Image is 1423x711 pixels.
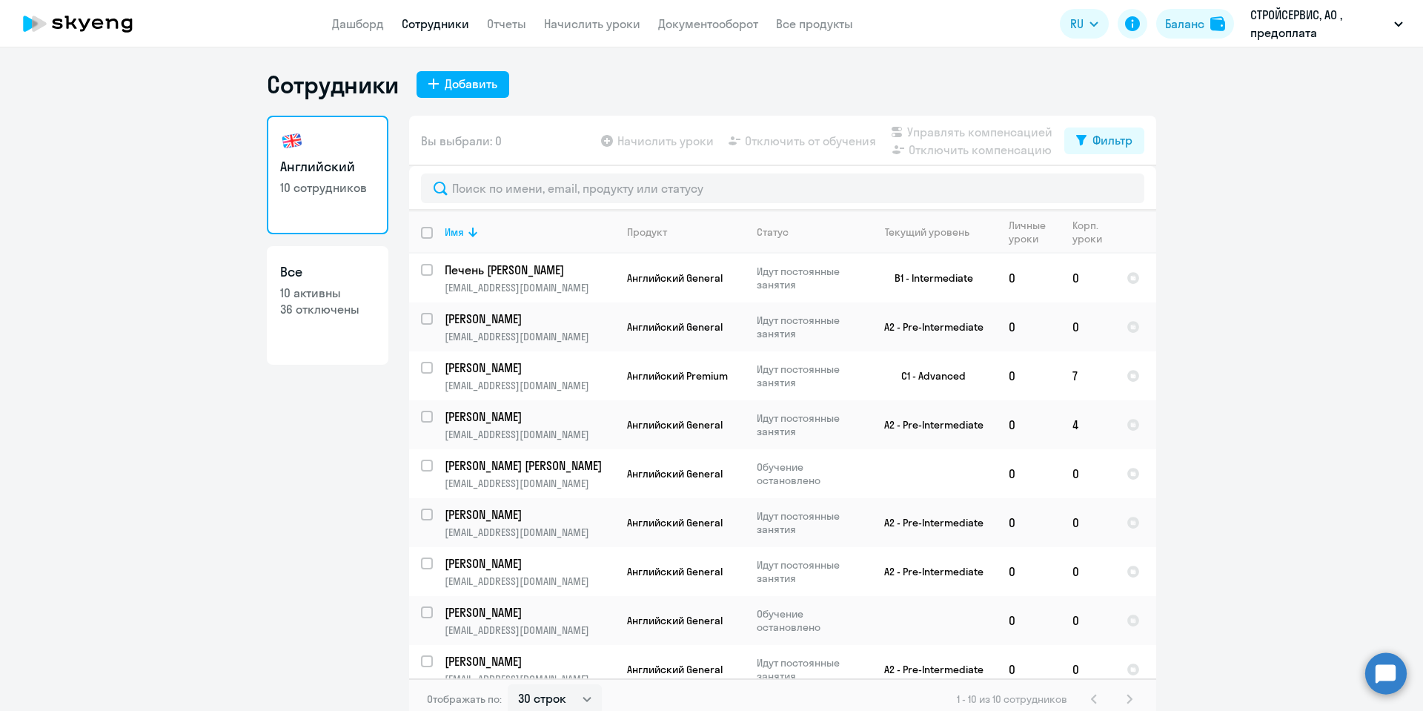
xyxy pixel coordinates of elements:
[1072,219,1104,245] div: Корп. уроки
[757,558,858,585] p: Идут постоянные занятия
[1061,400,1115,449] td: 4
[1064,128,1144,154] button: Фильтр
[1060,9,1109,39] button: RU
[1156,9,1234,39] button: Балансbalance
[757,509,858,536] p: Идут постоянные занятия
[757,607,858,634] p: Обучение остановлено
[445,506,612,523] p: [PERSON_NAME]
[627,614,723,627] span: Английский General
[1061,302,1115,351] td: 0
[445,506,614,523] a: [PERSON_NAME]
[627,271,723,285] span: Английский General
[445,225,614,239] div: Имя
[267,70,399,99] h1: Сотрудники
[280,157,375,176] h3: Английский
[487,16,526,31] a: Отчеты
[859,498,997,547] td: A2 - Pre-Intermediate
[859,254,997,302] td: B1 - Intermediate
[757,314,858,340] p: Идут постоянные занятия
[445,624,614,637] p: [EMAIL_ADDRESS][DOMAIN_NAME]
[421,173,1144,203] input: Поиск по имени, email, продукту или статусу
[280,285,375,301] p: 10 активны
[445,575,614,588] p: [EMAIL_ADDRESS][DOMAIN_NAME]
[445,477,614,490] p: [EMAIL_ADDRESS][DOMAIN_NAME]
[757,363,858,389] p: Идут постоянные занятия
[445,262,612,278] p: Печень [PERSON_NAME]
[757,460,858,487] p: Обучение остановлено
[402,16,469,31] a: Сотрудники
[997,400,1061,449] td: 0
[1070,15,1084,33] span: RU
[1061,449,1115,498] td: 0
[445,526,614,539] p: [EMAIL_ADDRESS][DOMAIN_NAME]
[1009,219,1060,245] div: Личные уроки
[280,262,375,282] h3: Все
[997,302,1061,351] td: 0
[997,351,1061,400] td: 0
[627,225,744,239] div: Продукт
[267,246,388,365] a: Все10 активны36 отключены
[267,116,388,234] a: Английский10 сотрудников
[445,311,612,327] p: [PERSON_NAME]
[445,311,614,327] a: [PERSON_NAME]
[997,498,1061,547] td: 0
[627,369,728,383] span: Английский Premium
[757,225,789,239] div: Статус
[445,555,614,572] a: [PERSON_NAME]
[627,516,723,529] span: Английский General
[1061,645,1115,694] td: 0
[997,596,1061,645] td: 0
[757,265,858,291] p: Идут постоянные занятия
[280,129,304,153] img: english
[445,457,612,474] p: [PERSON_NAME] [PERSON_NAME]
[445,409,614,425] a: [PERSON_NAME]
[1072,219,1114,245] div: Корп. уроки
[957,692,1067,706] span: 1 - 10 из 10 сотрудников
[627,467,723,480] span: Английский General
[1061,498,1115,547] td: 0
[427,692,502,706] span: Отображать по:
[544,16,640,31] a: Начислить уроки
[1092,131,1132,149] div: Фильтр
[417,71,509,98] button: Добавить
[997,547,1061,596] td: 0
[1061,596,1115,645] td: 0
[859,302,997,351] td: A2 - Pre-Intermediate
[445,330,614,343] p: [EMAIL_ADDRESS][DOMAIN_NAME]
[445,409,612,425] p: [PERSON_NAME]
[1243,6,1410,42] button: СТРОЙСЕРВИС, АО , предоплата
[445,262,614,278] a: Печень [PERSON_NAME]
[627,663,723,676] span: Английский General
[332,16,384,31] a: Дашборд
[627,418,723,431] span: Английский General
[859,400,997,449] td: A2 - Pre-Intermediate
[445,457,614,474] a: [PERSON_NAME] [PERSON_NAME]
[445,604,614,621] a: [PERSON_NAME]
[445,653,614,669] a: [PERSON_NAME]
[445,225,464,239] div: Имя
[445,75,497,93] div: Добавить
[757,411,858,438] p: Идут постоянные занятия
[280,301,375,317] p: 36 отключены
[1009,219,1050,245] div: Личные уроки
[445,604,612,621] p: [PERSON_NAME]
[776,16,853,31] a: Все продукты
[445,360,614,376] a: [PERSON_NAME]
[421,132,502,150] span: Вы выбрали: 0
[859,547,997,596] td: A2 - Pre-Intermediate
[871,225,996,239] div: Текущий уровень
[658,16,758,31] a: Документооборот
[859,645,997,694] td: A2 - Pre-Intermediate
[627,320,723,334] span: Английский General
[1061,547,1115,596] td: 0
[757,656,858,683] p: Идут постоянные занятия
[445,653,612,669] p: [PERSON_NAME]
[997,645,1061,694] td: 0
[445,360,612,376] p: [PERSON_NAME]
[445,428,614,441] p: [EMAIL_ADDRESS][DOMAIN_NAME]
[1165,15,1204,33] div: Баланс
[445,281,614,294] p: [EMAIL_ADDRESS][DOMAIN_NAME]
[997,449,1061,498] td: 0
[445,555,612,572] p: [PERSON_NAME]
